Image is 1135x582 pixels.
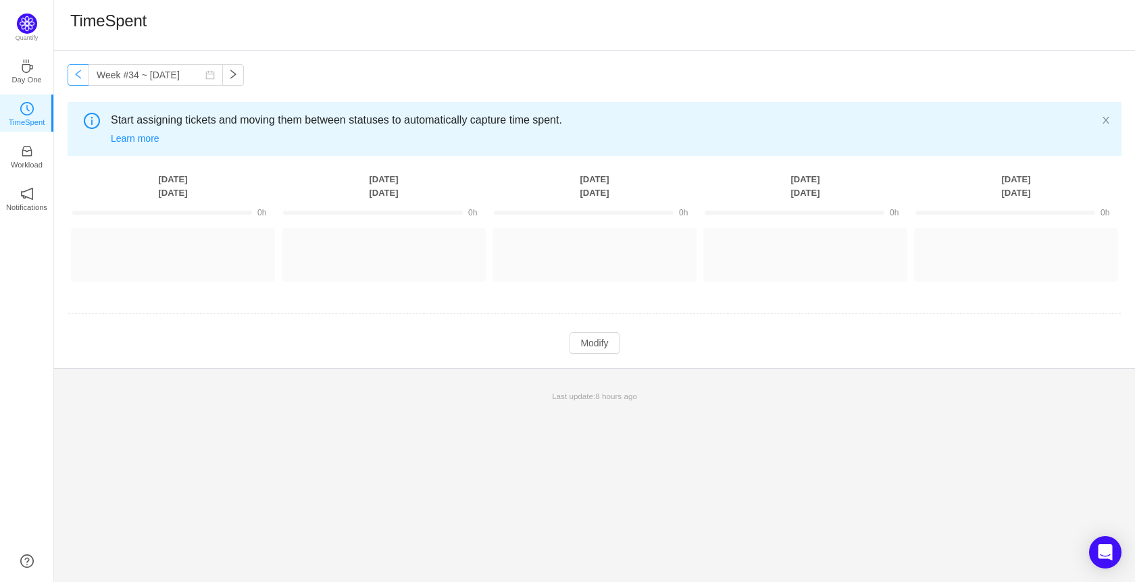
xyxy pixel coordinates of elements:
i: icon: info-circle [84,113,100,129]
span: Last update: [552,392,637,400]
i: icon: close [1101,115,1111,125]
a: icon: coffeeDay One [20,63,34,77]
span: 0h [679,208,688,217]
th: [DATE] [DATE] [911,172,1121,200]
a: icon: question-circle [20,554,34,568]
button: icon: close [1101,113,1111,128]
p: Quantify [16,34,39,43]
th: [DATE] [DATE] [700,172,911,200]
a: Learn more [111,133,159,144]
button: Modify [570,332,619,354]
th: [DATE] [DATE] [68,172,278,200]
p: Notifications [6,201,47,213]
span: 0h [257,208,266,217]
span: Start assigning tickets and moving them between statuses to automatically capture time spent. [111,112,1101,128]
p: TimeSpent [9,116,45,128]
button: icon: right [222,64,244,86]
th: [DATE] [DATE] [278,172,489,200]
img: Quantify [17,14,37,34]
th: [DATE] [DATE] [489,172,700,200]
p: Workload [11,159,43,171]
a: icon: notificationNotifications [20,191,34,205]
i: icon: coffee [20,59,34,73]
div: Open Intercom Messenger [1089,536,1121,568]
a: icon: clock-circleTimeSpent [20,106,34,120]
span: 0h [468,208,477,217]
h1: TimeSpent [70,11,147,31]
span: 8 hours ago [595,392,637,400]
span: 0h [890,208,899,217]
a: icon: inboxWorkload [20,149,34,162]
i: icon: inbox [20,144,34,158]
input: Select a week [89,64,223,86]
button: icon: left [68,64,89,86]
i: icon: clock-circle [20,102,34,115]
p: Day One [11,74,41,86]
i: icon: calendar [205,70,215,80]
span: 0h [1101,208,1109,217]
i: icon: notification [20,187,34,201]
